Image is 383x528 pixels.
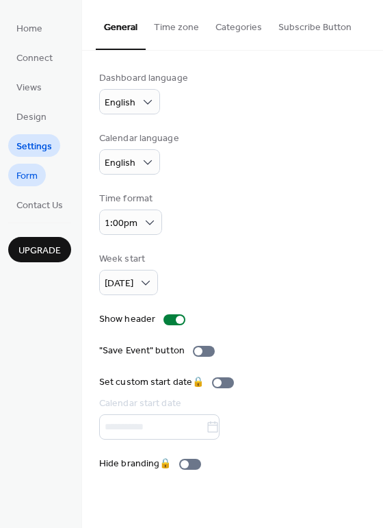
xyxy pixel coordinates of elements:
[105,275,133,293] span: [DATE]
[8,134,60,157] a: Settings
[16,140,52,154] span: Settings
[8,16,51,39] a: Home
[8,193,71,216] a: Contact Us
[18,244,61,258] span: Upgrade
[99,131,179,146] div: Calendar language
[105,214,137,233] span: 1:00pm
[16,51,53,66] span: Connect
[16,22,42,36] span: Home
[8,75,50,98] a: Views
[16,169,38,184] span: Form
[99,252,155,266] div: Week start
[8,237,71,262] button: Upgrade
[8,105,55,127] a: Design
[16,110,47,125] span: Design
[99,71,188,86] div: Dashboard language
[99,312,155,327] div: Show header
[105,94,135,112] span: English
[16,199,63,213] span: Contact Us
[99,192,159,206] div: Time format
[8,164,46,186] a: Form
[105,154,135,173] span: English
[8,46,61,68] a: Connect
[99,344,185,358] div: "Save Event" button
[16,81,42,95] span: Views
